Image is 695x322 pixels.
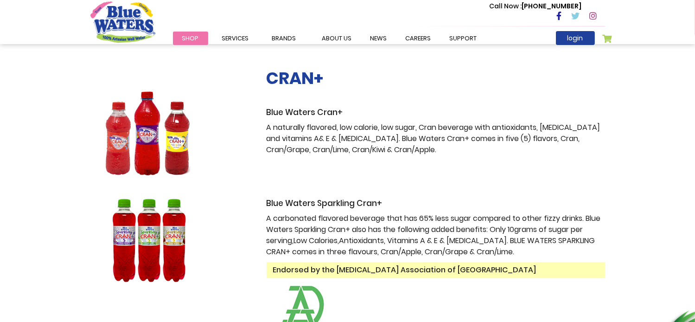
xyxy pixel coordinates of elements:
[490,1,582,11] p: [PHONE_NUMBER]
[267,213,605,258] p: A carbonated flavored beverage that has 65% less sugar compared to other fizzy drinks. Blue Water...
[222,34,249,43] span: Services
[361,32,396,45] a: News
[90,1,155,42] a: store logo
[267,108,605,117] h3: Blue Waters Cran+
[182,34,199,43] span: Shop
[440,32,486,45] a: support
[90,199,207,283] img: Sparkling Cran 330ml
[267,122,605,155] p: A naturally flavored, low calorie, low sugar, Cran beverage with antioxidants, [MEDICAL_DATA] and...
[490,1,522,11] span: Call Now :
[267,199,605,208] h3: Blue Waters Sparkling Cran+
[556,31,595,45] a: login
[272,34,296,43] span: Brands
[267,68,605,88] h2: CRAN+
[267,262,605,278] span: Endorsed by the [MEDICAL_DATA] Association of [GEOGRAPHIC_DATA]
[313,32,361,45] a: about us
[396,32,440,45] a: careers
